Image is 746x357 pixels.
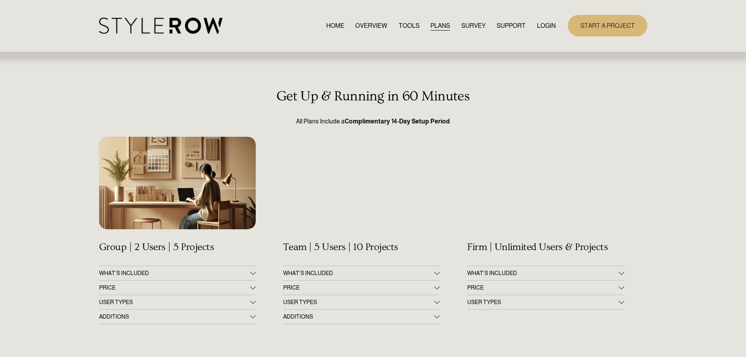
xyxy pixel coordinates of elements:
[467,266,624,280] button: WHAT’S INCLUDED
[467,299,618,305] span: USER TYPES
[99,281,256,295] button: PRICE
[283,310,440,324] button: ADDITIONS
[568,15,647,36] a: START A PROJECT
[99,266,256,280] button: WHAT'S INCLUDED
[467,270,618,276] span: WHAT’S INCLUDED
[461,20,486,31] a: SURVEY
[283,281,440,295] button: PRICE
[99,295,256,309] button: USER TYPES
[283,241,440,253] h4: Team | 5 Users | 10 Projects
[283,295,440,309] button: USER TYPES
[399,20,419,31] a: TOOLS
[283,270,434,276] span: WHAT'S INCLUDED
[467,281,624,295] button: PRICE
[99,270,250,276] span: WHAT'S INCLUDED
[99,89,647,104] h3: Get Up & Running in 60 Minutes
[497,20,526,31] a: folder dropdown
[283,299,434,305] span: USER TYPES
[326,20,344,31] a: HOME
[99,299,250,305] span: USER TYPES
[99,314,250,320] span: ADDITIONS
[537,20,556,31] a: LOGIN
[99,310,256,324] button: ADDITIONS
[467,285,618,291] span: PRICE
[283,314,434,320] span: ADDITIONS
[467,295,624,309] button: USER TYPES
[430,20,450,31] a: PLANS
[99,285,250,291] span: PRICE
[283,285,434,291] span: PRICE
[497,21,526,31] span: SUPPORT
[345,118,450,125] strong: Complimentary 14-Day Setup Period
[355,20,387,31] a: OVERVIEW
[467,241,624,253] h4: Firm | Unlimited Users & Projects
[283,266,440,280] button: WHAT'S INCLUDED
[99,117,647,126] p: All Plans Include a
[99,18,222,34] img: StyleRow
[99,241,256,253] h4: Group | 2 Users | 5 Projects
